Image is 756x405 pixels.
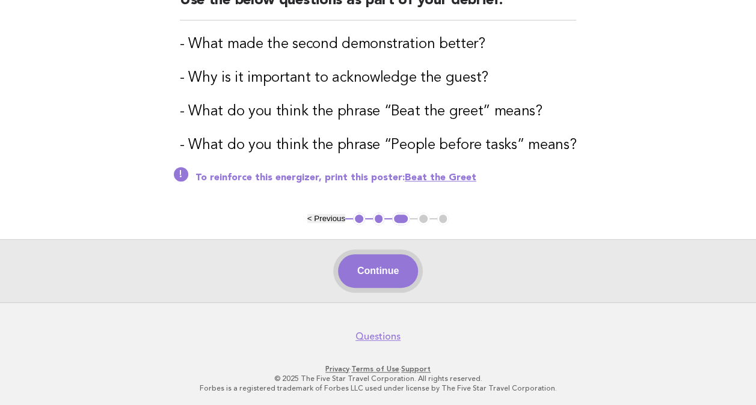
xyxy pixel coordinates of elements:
[17,374,739,383] p: © 2025 The Five Star Travel Corporation. All rights reserved.
[353,213,365,225] button: 1
[338,254,418,288] button: Continue
[180,69,576,88] h3: - Why is it important to acknowledge the guest?
[195,172,576,184] p: To reinforce this energizer, print this poster:
[325,365,349,373] a: Privacy
[392,213,410,225] button: 3
[17,383,739,393] p: Forbes is a registered trademark of Forbes LLC used under license by The Five Star Travel Corpora...
[355,330,401,343] a: Questions
[405,173,476,183] a: Beat the Greet
[401,365,431,373] a: Support
[307,214,345,223] button: < Previous
[373,213,385,225] button: 2
[351,365,399,373] a: Terms of Use
[180,35,576,54] h3: - What made the second demonstration better?
[180,102,576,121] h3: - What do you think the phrase “Beat the greet” means?
[17,364,739,374] p: · ·
[180,136,576,155] h3: - What do you think the phrase “People before tasks” means?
